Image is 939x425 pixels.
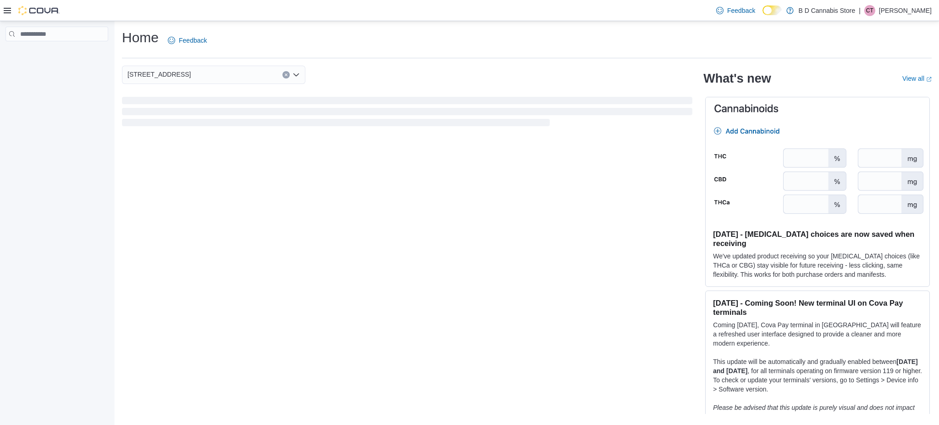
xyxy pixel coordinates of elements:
a: View allExternal link [902,75,932,82]
p: We've updated product receiving so your [MEDICAL_DATA] choices (like THCa or CBG) stay visible fo... [713,252,922,279]
nav: Complex example [6,43,108,65]
img: Cova [18,6,60,15]
button: Open list of options [293,71,300,78]
span: Feedback [179,36,207,45]
a: Feedback [164,31,210,50]
p: [PERSON_NAME] [879,5,932,16]
h2: What's new [703,71,771,86]
h3: [DATE] - Coming Soon! New terminal UI on Cova Pay terminals [713,298,922,317]
span: [STREET_ADDRESS] [127,69,191,80]
a: Feedback [713,1,759,20]
svg: External link [926,77,932,82]
span: CT [866,5,873,16]
em: Please be advised that this update is purely visual and does not impact payment functionality. [713,404,915,420]
input: Dark Mode [762,6,782,15]
p: B D Cannabis Store [798,5,855,16]
button: Clear input [282,71,290,78]
span: Loading [122,99,692,128]
h3: [DATE] - [MEDICAL_DATA] choices are now saved when receiving [713,229,922,248]
p: Coming [DATE], Cova Pay terminal in [GEOGRAPHIC_DATA] will feature a refreshed user interface des... [713,320,922,348]
span: Feedback [727,6,755,15]
h1: Home [122,28,159,47]
div: Cody Tomlinson [864,5,875,16]
p: | [859,5,861,16]
p: This update will be automatically and gradually enabled between , for all terminals operating on ... [713,357,922,394]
